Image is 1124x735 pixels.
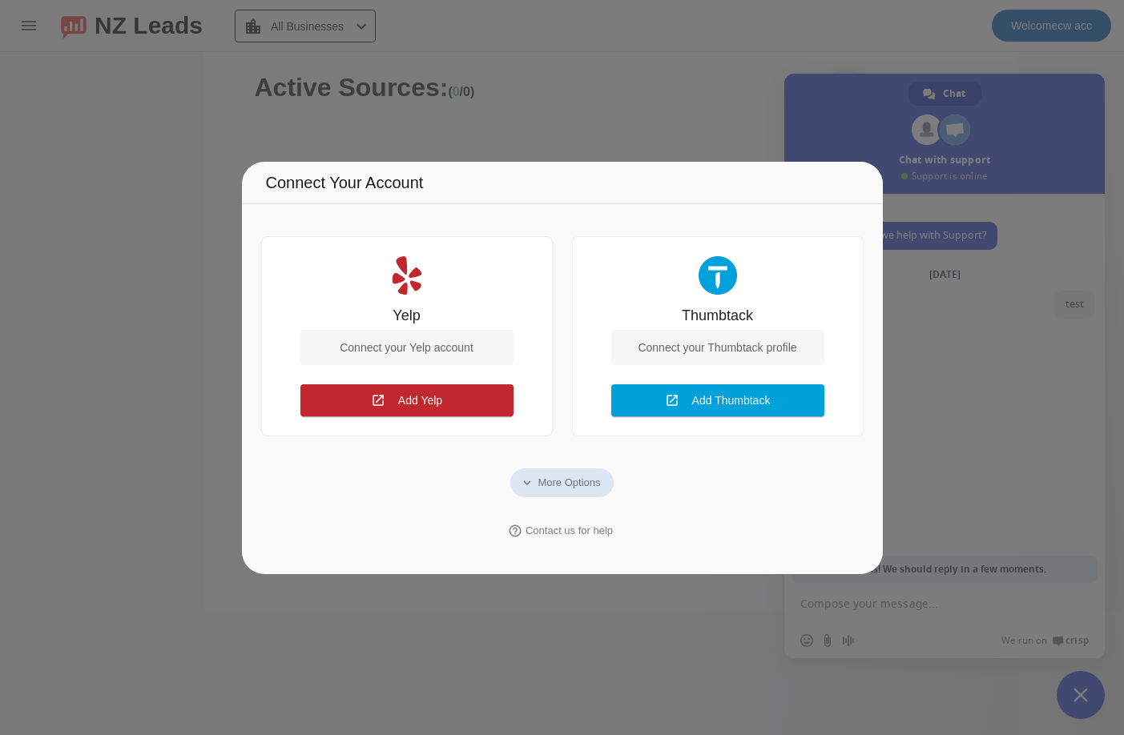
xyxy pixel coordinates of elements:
[371,393,385,408] mat-icon: open_in_new
[300,330,514,365] div: Connect your Yelp account
[526,523,613,539] span: Contact us for help
[611,330,824,365] div: Connect your Thumbtack profile
[611,384,824,416] button: Add Thumbtack
[266,170,424,195] span: Connect Your Account
[538,475,600,491] span: More Options
[665,393,679,408] mat-icon: open_in_new
[388,256,426,295] img: Yelp
[510,468,613,497] button: More Options
[393,307,420,323] div: Yelp
[682,307,753,323] div: Thumbtack
[398,394,442,407] span: Add Yelp
[498,516,626,545] button: Contact us for help
[508,524,522,538] mat-icon: help_outline
[520,476,534,490] mat-icon: expand_more
[300,384,514,416] button: Add Yelp
[699,256,737,295] img: Thumbtack
[692,394,771,407] span: Add Thumbtack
